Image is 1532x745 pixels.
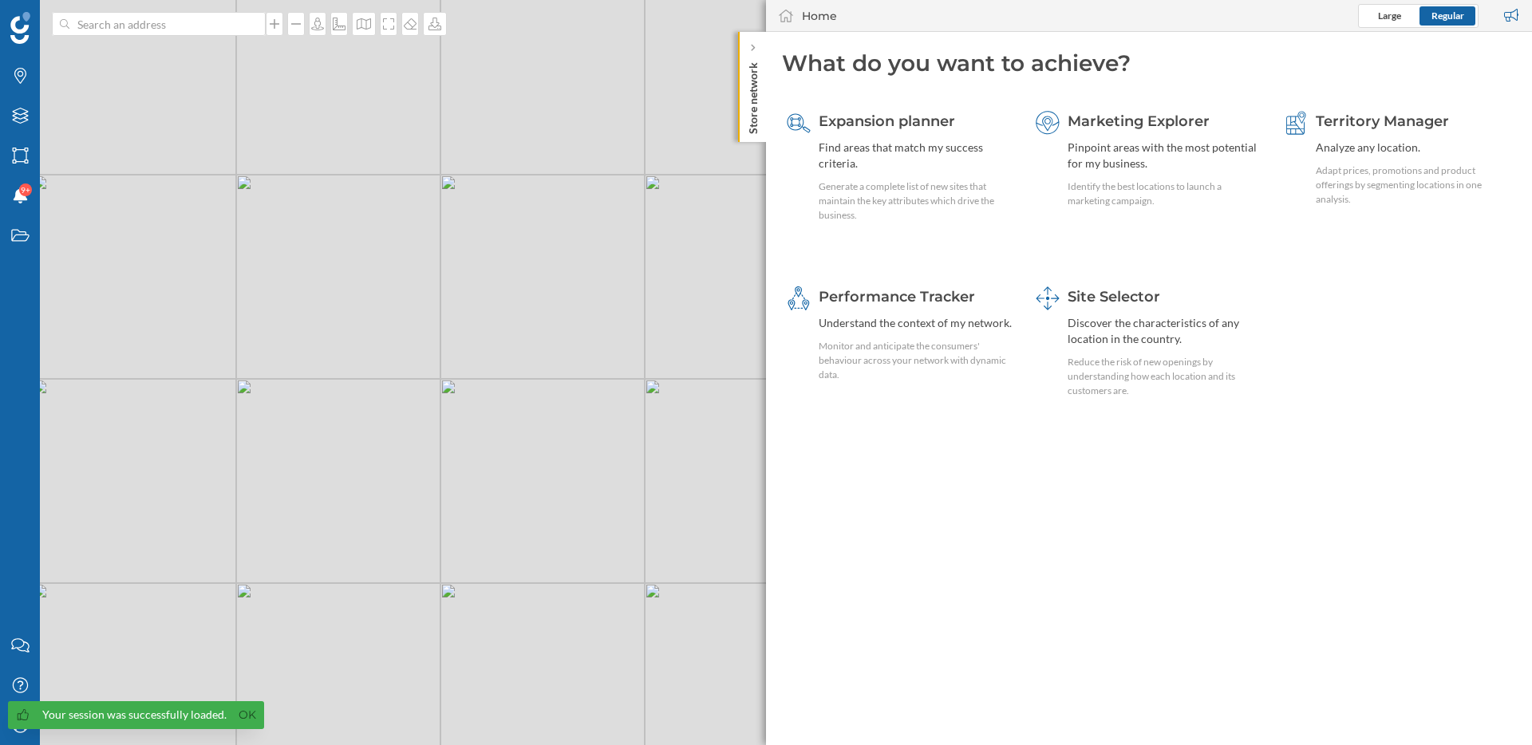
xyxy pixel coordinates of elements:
[1431,10,1464,22] span: Regular
[21,182,30,198] span: 9+
[819,140,1014,171] div: Find areas that match my success criteria.
[782,48,1516,78] div: What do you want to achieve?
[745,56,761,134] p: Store network
[819,112,955,130] span: Expansion planner
[1068,112,1210,130] span: Marketing Explorer
[1068,140,1263,171] div: Pinpoint areas with the most potential for my business.
[819,288,975,305] span: Performance Tracker
[1068,315,1263,347] div: Discover the characteristics of any location in the country.
[1284,111,1308,135] img: territory-manager.svg
[819,315,1014,331] div: Understand the context of my network.
[1316,112,1449,130] span: Territory Manager
[1378,10,1401,22] span: Large
[787,286,811,310] img: monitoring-360.svg
[1316,140,1511,156] div: Analyze any location.
[42,707,227,723] div: Your session was successfully loaded.
[32,11,109,26] span: Assistance
[1068,179,1263,208] div: Identify the best locations to launch a marketing campaign.
[787,111,811,135] img: search-areas.svg
[1068,355,1263,398] div: Reduce the risk of new openings by understanding how each location and its customers are.
[1036,111,1060,135] img: explorer.svg
[10,12,30,44] img: Geoblink Logo
[819,339,1014,382] div: Monitor and anticipate the consumers' behaviour across your network with dynamic data.
[235,706,260,724] a: Ok
[1036,286,1060,310] img: dashboards-manager.svg
[802,8,837,24] div: Home
[819,179,1014,223] div: Generate a complete list of new sites that maintain the key attributes which drive the business.
[1068,288,1160,305] span: Site Selector
[1316,164,1511,207] div: Adapt prices, promotions and product offerings by segmenting locations in one analysis.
